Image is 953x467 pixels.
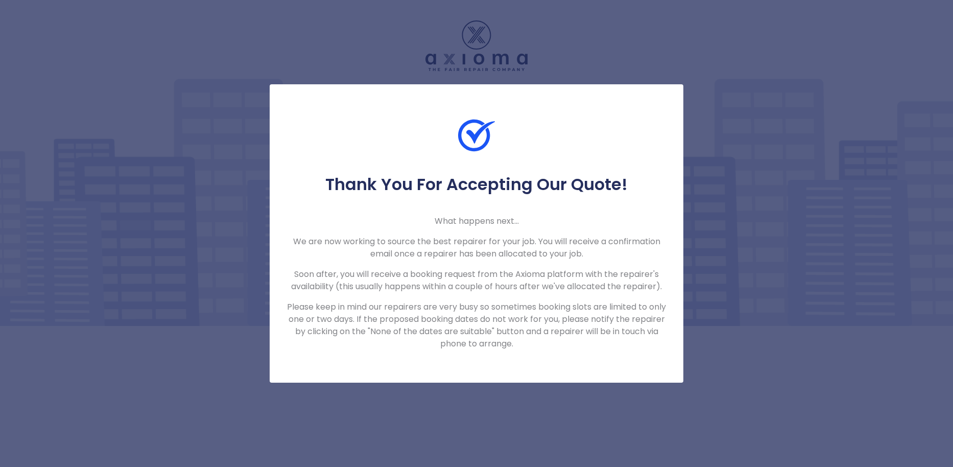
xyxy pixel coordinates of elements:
p: Please keep in mind our repairers are very busy so sometimes booking slots are limited to only on... [286,301,667,350]
p: Soon after, you will receive a booking request from the Axioma platform with the repairer's avail... [286,268,667,293]
img: Check [458,117,495,154]
p: We are now working to source the best repairer for your job. You will receive a confirmation emai... [286,236,667,260]
h5: Thank You For Accepting Our Quote! [286,174,667,195]
p: What happens next... [286,215,667,227]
